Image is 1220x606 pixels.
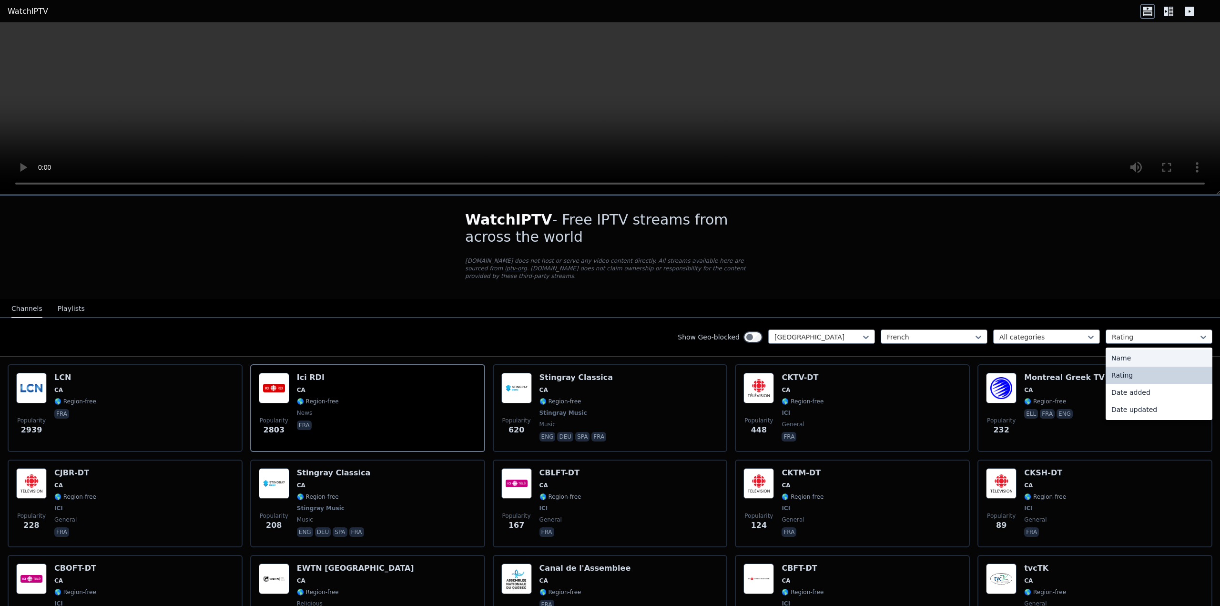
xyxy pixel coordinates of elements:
h6: Ici RDI [297,373,339,382]
p: eng [539,432,556,442]
p: fra [1024,527,1039,537]
span: 🌎 Region-free [539,493,581,501]
span: 🌎 Region-free [297,588,339,596]
span: 🌎 Region-free [782,398,823,405]
div: Date updated [1106,401,1212,418]
p: fra [349,527,364,537]
span: Popularity [987,512,1016,520]
span: Popularity [260,417,288,424]
h6: Canal de l'Assemblee [539,564,631,573]
div: Date added [1106,384,1212,401]
span: CA [297,577,305,585]
button: Playlists [58,300,85,318]
button: Channels [11,300,42,318]
img: EWTN Canada [259,564,289,594]
span: 89 [996,520,1006,531]
span: Popularity [744,417,773,424]
img: CBOFT-DT [16,564,47,594]
span: ICI [782,504,790,512]
img: CBLFT-DT [501,468,532,499]
p: deu [315,527,331,537]
h6: CKSH-DT [1024,468,1066,478]
span: Popularity [502,417,531,424]
span: 🌎 Region-free [1024,493,1066,501]
h6: tvcTK [1024,564,1066,573]
img: CKSH-DT [986,468,1017,499]
img: Ici RDI [259,373,289,403]
p: fra [782,527,796,537]
h6: CBFT-DT [782,564,823,573]
span: Popularity [17,417,46,424]
img: LCN [16,373,47,403]
img: CJBR-DT [16,468,47,499]
p: fra [54,409,69,419]
div: Rating [1106,367,1212,384]
span: 228 [23,520,39,531]
span: music [297,516,313,524]
span: CA [1024,482,1033,489]
p: fra [591,432,606,442]
label: Show Geo-blocked [678,332,740,342]
span: 🌎 Region-free [1024,588,1066,596]
h6: CJBR-DT [54,468,96,478]
span: ICI [54,504,63,512]
span: CA [54,482,63,489]
span: general [54,516,77,524]
p: [DOMAIN_NAME] does not host or serve any video content directly. All streams available here are s... [465,257,755,280]
span: Popularity [260,512,288,520]
span: ICI [782,409,790,417]
h6: CKTM-DT [782,468,823,478]
span: Popularity [17,512,46,520]
span: CA [297,386,305,394]
span: WatchIPTV [465,211,552,228]
span: 2939 [21,424,42,436]
span: 🌎 Region-free [782,588,823,596]
img: CKTV-DT [743,373,774,403]
p: fra [297,421,312,430]
span: CA [539,482,548,489]
img: tvcTK [986,564,1017,594]
span: CA [54,386,63,394]
span: 🌎 Region-free [782,493,823,501]
p: fra [54,527,69,537]
span: 2803 [264,424,285,436]
span: 232 [993,424,1009,436]
p: fra [1040,409,1055,419]
span: 🌎 Region-free [539,398,581,405]
span: 🌎 Region-free [297,398,339,405]
a: iptv-org [505,265,527,272]
span: 208 [266,520,282,531]
span: 620 [508,424,524,436]
h6: LCN [54,373,96,382]
div: Name [1106,349,1212,367]
span: news [297,409,312,417]
img: CBFT-DT [743,564,774,594]
h6: Montreal Greek TV [1024,373,1105,382]
h6: EWTN [GEOGRAPHIC_DATA] [297,564,414,573]
span: CA [297,482,305,489]
span: Popularity [744,512,773,520]
span: CA [782,482,790,489]
p: deu [557,432,573,442]
h1: - Free IPTV streams from across the world [465,211,755,246]
span: 🌎 Region-free [54,398,96,405]
span: 🌎 Region-free [54,588,96,596]
img: CKTM-DT [743,468,774,499]
span: music [539,421,556,428]
p: spa [333,527,347,537]
span: general [782,421,804,428]
span: ICI [539,504,548,512]
h6: Stingray Classica [297,468,371,478]
span: CA [539,577,548,585]
p: spa [575,432,590,442]
h6: Stingray Classica [539,373,613,382]
span: 124 [751,520,767,531]
span: Popularity [502,512,531,520]
h6: CBOFT-DT [54,564,96,573]
span: general [1024,516,1047,524]
span: general [539,516,562,524]
span: Stingray Music [297,504,345,512]
span: CA [782,577,790,585]
p: ell [1024,409,1038,419]
span: ICI [1024,504,1033,512]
